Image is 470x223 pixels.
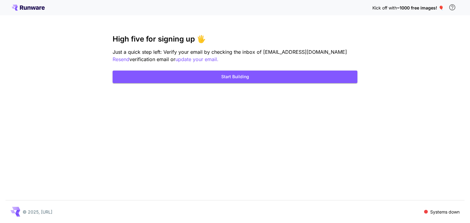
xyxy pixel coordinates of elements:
button: Start Building [113,71,357,83]
span: verification email or [129,56,175,62]
span: ~1000 free images! 🎈 [397,5,444,10]
span: Kick off with [372,5,397,10]
h3: High five for signing up 🖐️ [113,35,357,43]
p: Systems down [430,209,460,215]
button: Resend [113,56,129,63]
span: Just a quick step left: Verify your email by checking the inbox of [EMAIL_ADDRESS][DOMAIN_NAME] [113,49,347,55]
button: In order to qualify for free credit, you need to sign up with a business email address and click ... [446,1,458,13]
button: update your email. [175,56,218,63]
p: © 2025, [URL] [23,209,52,215]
